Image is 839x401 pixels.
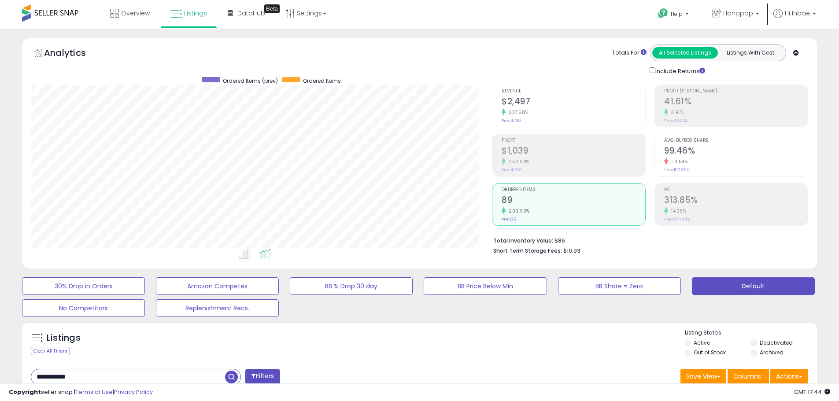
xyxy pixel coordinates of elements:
a: Terms of Use [75,388,113,396]
label: Active [694,339,710,346]
span: Listings [184,9,207,18]
div: Tooltip anchor [264,4,280,13]
button: BB Share = Zero [558,277,681,295]
span: $10.93 [563,246,580,255]
small: 237.58% [506,109,529,116]
div: Include Returns [643,66,716,76]
h2: 41.61% [664,96,808,108]
div: Clear All Filters [31,347,70,355]
span: 2025-08-11 17:44 GMT [794,388,830,396]
small: 206.90% [506,208,530,214]
div: seller snap | | [9,388,153,397]
label: Out of Stock [694,349,726,356]
small: -0.54% [668,158,688,165]
span: Ordered Items [502,188,645,192]
div: Totals For [612,49,647,57]
small: 250.98% [506,158,530,165]
h5: Analytics [44,47,103,61]
small: Prev: 274.43% [664,217,690,222]
span: Columns [733,372,761,381]
i: Get Help [658,8,669,19]
h2: 99.46% [664,146,808,158]
span: Hi Inbae [785,9,810,18]
button: Default [692,277,815,295]
button: All Selected Listings [652,47,718,59]
h5: Listings [47,332,81,344]
span: Hanopop [723,9,753,18]
small: Prev: 100.00% [664,167,689,173]
small: Prev: 40.02% [664,118,687,123]
span: Profit [502,138,645,143]
strong: Copyright [9,388,41,396]
button: Listings With Cost [717,47,783,59]
span: Profit [PERSON_NAME] [664,89,808,94]
button: Filters [245,369,280,384]
button: Save View [680,369,726,384]
label: Deactivated [760,339,793,346]
button: Columns [728,369,769,384]
small: 14.36% [668,208,686,214]
b: Short Term Storage Fees: [493,247,562,254]
button: No Competitors [22,299,145,317]
button: Actions [770,369,808,384]
a: Privacy Policy [114,388,153,396]
span: Ordered Items (prev) [223,77,278,85]
small: Prev: $740 [502,118,521,123]
span: Overview [121,9,150,18]
span: Help [671,10,683,18]
button: BB Price Below Min [424,277,547,295]
button: Amazon Competes [156,277,279,295]
button: BB % Drop 30 day [290,277,413,295]
span: ROI [664,188,808,192]
b: Total Inventory Value: [493,237,553,244]
span: DataHub [237,9,265,18]
small: Prev: $296 [502,167,521,173]
h2: $1,039 [502,146,645,158]
button: 30% Drop in Orders [22,277,145,295]
li: $86 [493,235,802,245]
h2: $2,497 [502,96,645,108]
small: Prev: 29 [502,217,517,222]
span: Avg. Buybox Share [664,138,808,143]
span: Revenue [502,89,645,94]
small: 3.97% [668,109,684,116]
span: Ordered Items [303,77,341,85]
h2: 313.85% [664,195,808,207]
a: Hi Inbae [773,9,816,29]
h2: 89 [502,195,645,207]
button: Replenishment Recs. [156,299,279,317]
p: Listing States: [685,329,817,337]
a: Help [651,1,698,29]
label: Archived [760,349,784,356]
